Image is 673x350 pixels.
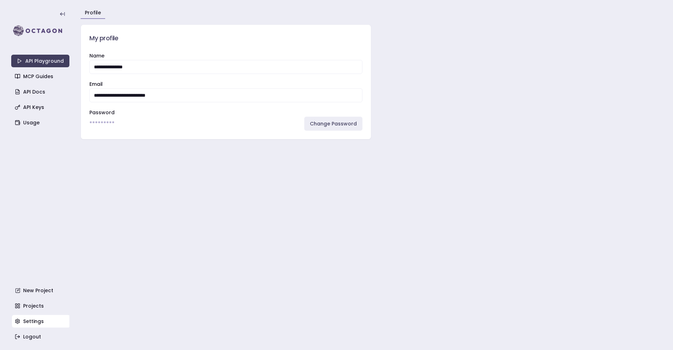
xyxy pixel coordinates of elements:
[12,284,70,297] a: New Project
[12,300,70,312] a: Projects
[85,9,101,16] a: Profile
[12,315,70,328] a: Settings
[12,70,70,83] a: MCP Guides
[12,116,70,129] a: Usage
[12,101,70,114] a: API Keys
[12,330,70,343] a: Logout
[11,55,69,67] a: API Playground
[89,33,362,43] h3: My profile
[89,81,103,88] label: Email
[304,117,362,131] a: Change Password
[12,85,70,98] a: API Docs
[89,52,104,59] label: Name
[11,24,69,38] img: logo-rect-yK7x_WSZ.svg
[89,109,115,116] label: Password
